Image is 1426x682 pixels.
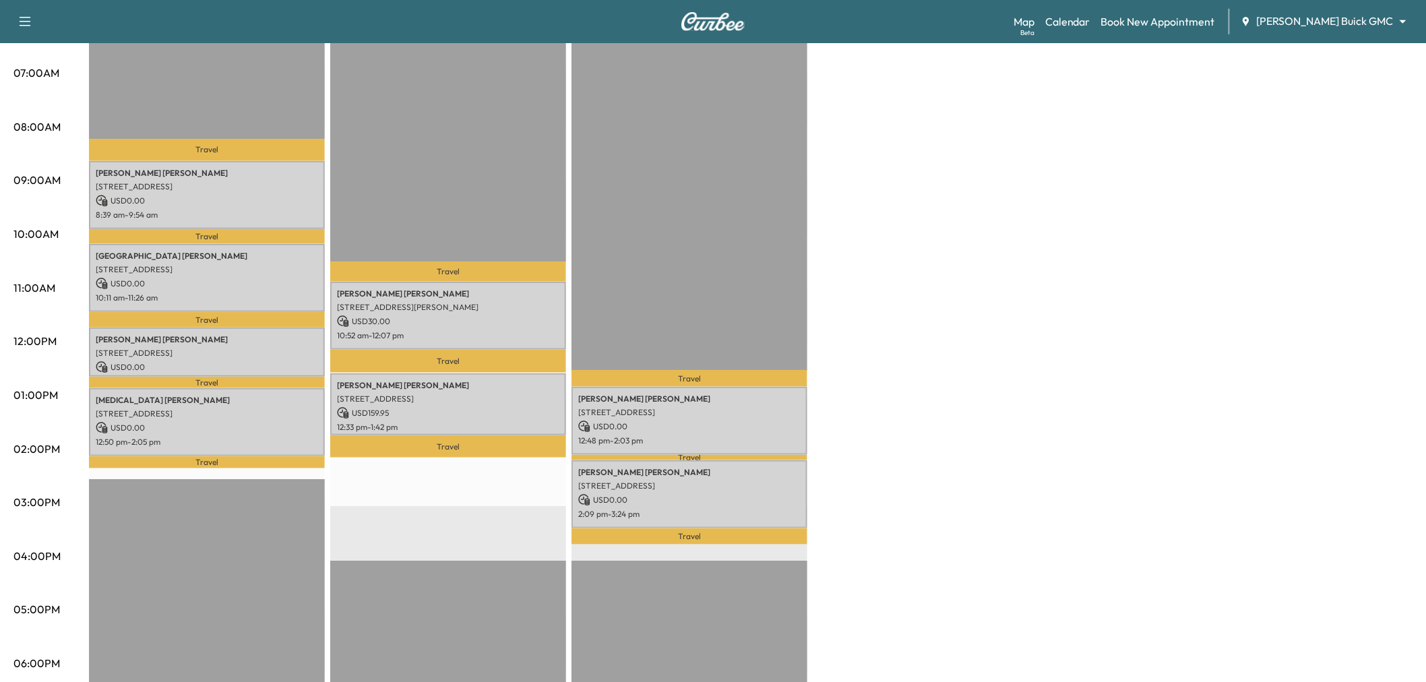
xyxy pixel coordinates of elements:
p: USD 0.00 [96,361,318,373]
p: 06:00PM [13,655,60,671]
p: USD 0.00 [96,195,318,207]
p: [PERSON_NAME] [PERSON_NAME] [337,288,559,299]
p: 12:50 pm - 2:05 pm [96,437,318,447]
p: Travel [89,377,325,388]
p: 10:52 am - 12:07 pm [337,330,559,341]
p: 04:00PM [13,548,61,564]
p: 11:00AM [13,280,55,296]
p: [STREET_ADDRESS] [96,348,318,359]
p: [PERSON_NAME] [PERSON_NAME] [578,467,801,478]
p: 8:39 am - 9:54 am [96,210,318,220]
p: [STREET_ADDRESS] [96,181,318,192]
p: Travel [330,350,566,373]
p: [STREET_ADDRESS] [96,408,318,419]
img: Curbee Logo [681,12,745,31]
p: 08:00AM [13,119,61,135]
p: Travel [571,528,807,545]
p: [STREET_ADDRESS] [578,407,801,418]
p: Travel [330,435,566,457]
p: USD 30.00 [337,315,559,328]
span: [PERSON_NAME] Buick GMC [1257,13,1394,29]
p: USD 0.00 [96,422,318,434]
p: 03:00PM [13,494,60,510]
p: [PERSON_NAME] [PERSON_NAME] [96,168,318,179]
p: 07:00AM [13,65,59,81]
div: Beta [1020,28,1034,38]
p: 02:00PM [13,441,60,457]
p: USD 0.00 [96,278,318,290]
p: [PERSON_NAME] [PERSON_NAME] [578,394,801,404]
p: USD 159.95 [337,407,559,419]
p: 10:00AM [13,226,59,242]
p: Travel [89,229,325,245]
p: 05:00PM [13,601,60,617]
p: Travel [89,456,325,468]
p: [PERSON_NAME] [PERSON_NAME] [96,334,318,345]
p: [STREET_ADDRESS][PERSON_NAME] [337,302,559,313]
p: 12:48 pm - 2:03 pm [578,435,801,446]
p: [STREET_ADDRESS] [337,394,559,404]
p: Travel [330,261,566,282]
p: [GEOGRAPHIC_DATA] [PERSON_NAME] [96,251,318,261]
p: [PERSON_NAME] [PERSON_NAME] [337,380,559,391]
p: 2:09 pm - 3:24 pm [578,509,801,520]
a: Calendar [1045,13,1090,30]
p: 09:00AM [13,172,61,188]
p: [STREET_ADDRESS] [578,480,801,491]
a: MapBeta [1014,13,1034,30]
p: [MEDICAL_DATA] [PERSON_NAME] [96,395,318,406]
p: Travel [571,370,807,386]
p: [STREET_ADDRESS] [96,264,318,275]
p: 01:00PM [13,387,58,403]
p: 12:33 pm - 1:42 pm [337,422,559,433]
p: Travel [89,139,325,160]
p: Travel [89,312,325,328]
p: Travel [571,455,807,460]
p: USD 0.00 [578,421,801,433]
p: 10:11 am - 11:26 am [96,292,318,303]
p: USD 0.00 [578,494,801,506]
a: Book New Appointment [1101,13,1215,30]
p: 12:00PM [13,333,57,349]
